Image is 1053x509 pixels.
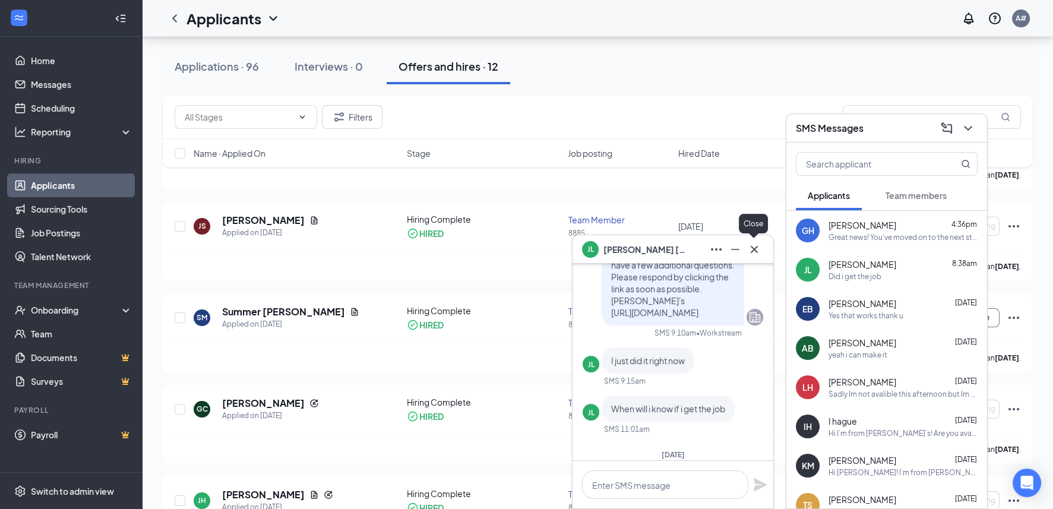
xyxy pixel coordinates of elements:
[829,389,978,399] div: Sadly Im not avalible this afternoon but Im avalible [DATE] afternoon if you guys are able to do ...
[31,173,132,197] a: Applicants
[399,59,498,74] div: Offers and hires · 12
[745,240,764,259] button: Cross
[407,488,561,499] div: Hiring Complete
[696,328,742,338] span: • Workstream
[568,397,671,409] div: Team Member
[222,410,319,422] div: Applied on [DATE]
[14,280,130,290] div: Team Management
[802,225,814,236] div: GH
[568,411,671,421] div: 8885
[332,110,346,124] svg: Filter
[31,49,132,72] a: Home
[222,318,359,330] div: Applied on [DATE]
[796,153,937,175] input: Search applicant
[611,403,725,414] span: When will i know if i get the job
[1016,13,1026,23] div: A#
[31,221,132,245] a: Job Postings
[808,190,850,201] span: Applicants
[804,264,812,276] div: JL
[309,490,319,499] svg: Document
[295,59,363,74] div: Interviews · 0
[14,156,130,166] div: Hiring
[603,243,687,256] span: [PERSON_NAME] [PERSON_NAME]
[829,258,896,270] span: [PERSON_NAME]
[1013,469,1041,497] div: Open Intercom Messenger
[588,359,595,369] div: JL
[802,342,814,354] div: AB
[937,119,956,138] button: ComposeMessage
[407,396,561,408] div: Hiring Complete
[829,428,978,438] div: Hi I’m from [PERSON_NAME]’s! Are you available this afternoon for an interview? 4 pm?
[802,303,813,315] div: EB
[829,415,857,427] span: I hague
[309,399,319,408] svg: Reapply
[678,221,703,232] span: [DATE]
[829,271,881,282] div: Did i get the job
[197,404,208,414] div: GC
[31,369,132,393] a: SurveysCrown
[309,216,319,225] svg: Document
[115,12,127,24] svg: Collapse
[222,488,305,501] h5: [PERSON_NAME]
[886,190,947,201] span: Team members
[419,227,444,239] div: HIRED
[753,478,767,492] svg: Plane
[707,240,726,259] button: Ellipses
[14,304,26,316] svg: UserCheck
[350,307,359,317] svg: Document
[31,96,132,120] a: Scheduling
[167,11,182,26] svg: ChevronLeft
[843,105,1021,129] input: Search in offers and hires
[222,305,345,318] h5: Summer [PERSON_NAME]
[407,305,561,317] div: Hiring Complete
[829,298,896,309] span: [PERSON_NAME]
[829,219,896,231] span: [PERSON_NAME]
[951,220,977,229] span: 4:36pm
[955,416,977,425] span: [DATE]
[995,353,1019,362] b: [DATE]
[568,214,671,226] div: Team Member
[796,122,864,135] h3: SMS Messages
[298,112,307,122] svg: ChevronDown
[13,12,25,24] svg: WorkstreamLogo
[1001,112,1010,122] svg: MagnifyingGlass
[31,346,132,369] a: DocumentsCrown
[748,310,762,324] svg: Company
[829,311,903,321] div: Yes that works thank u
[14,126,26,138] svg: Analysis
[31,322,132,346] a: Team
[829,376,896,388] span: [PERSON_NAME]
[604,376,646,386] div: SMS 9:15am
[961,159,970,169] svg: MagnifyingGlass
[568,320,671,330] div: 8885
[654,328,696,338] div: SMS 9:10am
[739,214,768,233] div: Close
[194,147,265,159] span: Name · Applied On
[604,424,650,434] div: SMS 11:01am
[14,405,130,415] div: Payroll
[31,304,122,316] div: Onboarding
[955,455,977,464] span: [DATE]
[266,11,280,26] svg: ChevronDown
[961,121,975,135] svg: ChevronDown
[802,460,814,472] div: KM
[222,214,305,227] h5: [PERSON_NAME]
[407,147,431,159] span: Stage
[31,485,114,497] div: Switch to admin view
[709,242,723,257] svg: Ellipses
[185,110,293,124] input: All Stages
[726,240,745,259] button: Minimize
[407,213,561,225] div: Hiring Complete
[955,494,977,503] span: [DATE]
[407,410,419,422] svg: CheckmarkCircle
[186,8,261,29] h1: Applicants
[419,319,444,331] div: HIRED
[419,410,444,422] div: HIRED
[407,227,419,239] svg: CheckmarkCircle
[198,221,206,231] div: JS
[568,147,612,159] span: Job posting
[324,490,333,499] svg: Reapply
[988,11,1002,26] svg: QuestionInfo
[31,72,132,96] a: Messages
